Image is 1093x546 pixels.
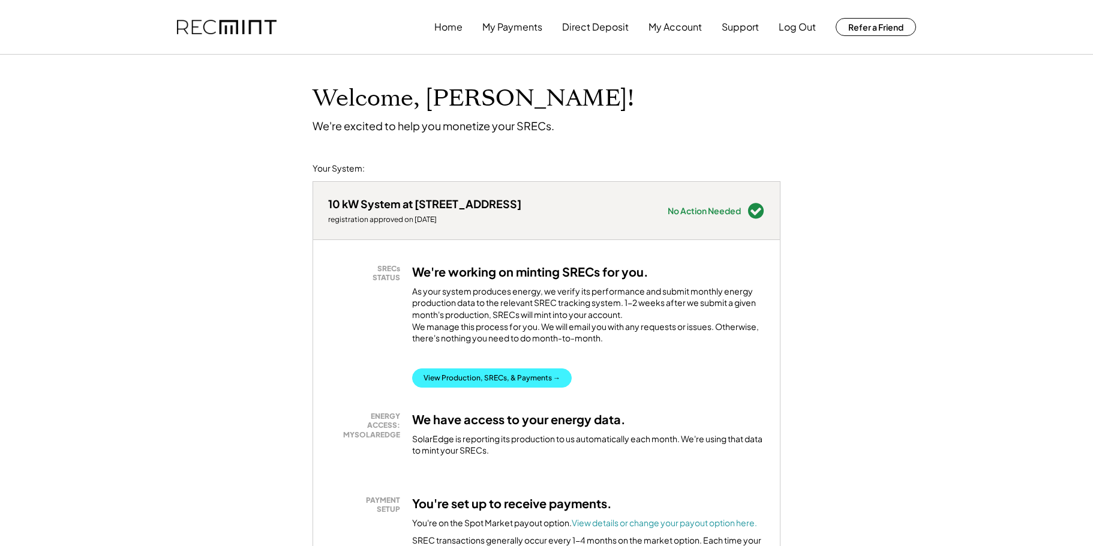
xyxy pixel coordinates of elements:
[779,15,816,39] button: Log Out
[836,18,916,36] button: Refer a Friend
[434,15,463,39] button: Home
[572,517,757,528] a: View details or change your payout option here.
[328,215,521,224] div: registration approved on [DATE]
[648,15,702,39] button: My Account
[412,517,757,529] div: You're on the Spot Market payout option.
[482,15,542,39] button: My Payments
[328,197,521,211] div: 10 kW System at [STREET_ADDRESS]
[562,15,629,39] button: Direct Deposit
[412,433,765,457] div: SolarEdge is reporting its production to us automatically each month. We're using that data to mi...
[412,286,765,350] div: As your system produces energy, we verify its performance and submit monthly energy production da...
[313,163,365,175] div: Your System:
[412,412,626,427] h3: We have access to your energy data.
[334,496,400,514] div: PAYMENT SETUP
[668,206,741,215] div: No Action Needed
[412,496,612,511] h3: You're set up to receive payments.
[722,15,759,39] button: Support
[313,119,554,133] div: We're excited to help you monetize your SRECs.
[334,264,400,283] div: SRECs STATUS
[313,85,634,113] h1: Welcome, [PERSON_NAME]!
[177,20,277,35] img: recmint-logotype%403x.png
[334,412,400,440] div: ENERGY ACCESS: MYSOLAREDGE
[412,264,648,280] h3: We're working on minting SRECs for you.
[412,368,572,388] button: View Production, SRECs, & Payments →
